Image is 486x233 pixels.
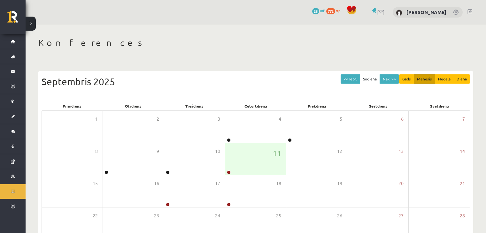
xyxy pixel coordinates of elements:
[312,8,325,13] a: 28 mP
[103,101,164,110] div: Otrdiena
[42,74,470,89] div: Septembris 2025
[341,74,360,84] button: << Iepr.
[326,8,335,14] span: 772
[312,8,319,14] span: 28
[38,37,473,48] h1: Konferences
[164,101,225,110] div: Trešdiena
[460,180,465,187] span: 21
[215,148,220,155] span: 10
[398,212,404,219] span: 27
[93,212,98,219] span: 22
[340,116,342,123] span: 5
[460,148,465,155] span: 14
[95,148,98,155] span: 8
[414,74,435,84] button: Mēnesis
[399,74,414,84] button: Gads
[336,8,340,13] span: xp
[154,212,159,219] span: 23
[326,8,343,13] a: 772 xp
[380,74,399,84] button: Nāk. >>
[462,116,465,123] span: 7
[360,74,380,84] button: Šodiena
[276,212,281,219] span: 25
[348,101,409,110] div: Sestdiena
[95,116,98,123] span: 1
[215,212,220,219] span: 24
[398,180,404,187] span: 20
[453,74,470,84] button: Diena
[218,116,220,123] span: 3
[225,101,287,110] div: Ceturtdiena
[7,11,26,27] a: Rīgas 1. Tālmācības vidusskola
[409,101,470,110] div: Svētdiena
[337,212,342,219] span: 26
[93,180,98,187] span: 15
[279,116,281,123] span: 4
[396,10,402,16] img: Anastasija Vasiļevska
[157,116,159,123] span: 2
[42,101,103,110] div: Pirmdiena
[157,148,159,155] span: 9
[460,212,465,219] span: 28
[401,116,404,123] span: 6
[276,180,281,187] span: 18
[398,148,404,155] span: 13
[215,180,220,187] span: 17
[337,180,342,187] span: 19
[320,8,325,13] span: mP
[286,101,348,110] div: Piekdiena
[154,180,159,187] span: 16
[435,74,454,84] button: Nedēļa
[273,148,281,159] span: 11
[337,148,342,155] span: 12
[406,9,446,15] a: [PERSON_NAME]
